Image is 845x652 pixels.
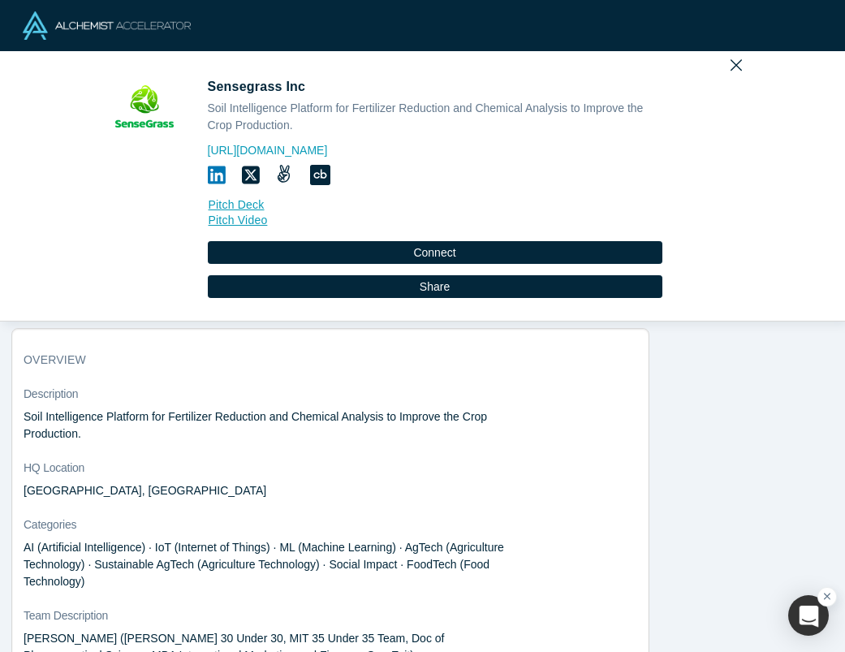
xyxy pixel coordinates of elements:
p: Soil Intelligence Platform for Fertilizer Reduction and Chemical Analysis to Improve the Crop Pro... [24,408,512,443]
button: Connect [208,241,662,264]
span: AI (Artificial Intelligence) · IoT (Internet of Things) · ML (Machine Learning) · AgTech (Agricul... [24,541,504,588]
a: [URL][DOMAIN_NAME] [208,142,662,159]
dd: [GEOGRAPHIC_DATA], [GEOGRAPHIC_DATA] [24,482,512,499]
button: Share [208,275,662,298]
button: Close [731,53,742,76]
img: Alchemist Logo [23,11,191,40]
a: Pitch Deck [208,196,662,214]
dt: Team Description [24,607,637,624]
dt: Description [24,386,637,403]
span: Sensegrass Inc [208,80,309,93]
dt: Categories [24,516,637,533]
dt: HQ Location [24,460,637,477]
a: Pitch Video [208,211,662,230]
div: Soil Intelligence Platform for Fertilizer Reduction and Chemical Analysis to Improve the Crop Pro... [208,100,662,134]
img: Sensegrass Inc's Logo [115,77,174,136]
h3: overview [24,352,614,369]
